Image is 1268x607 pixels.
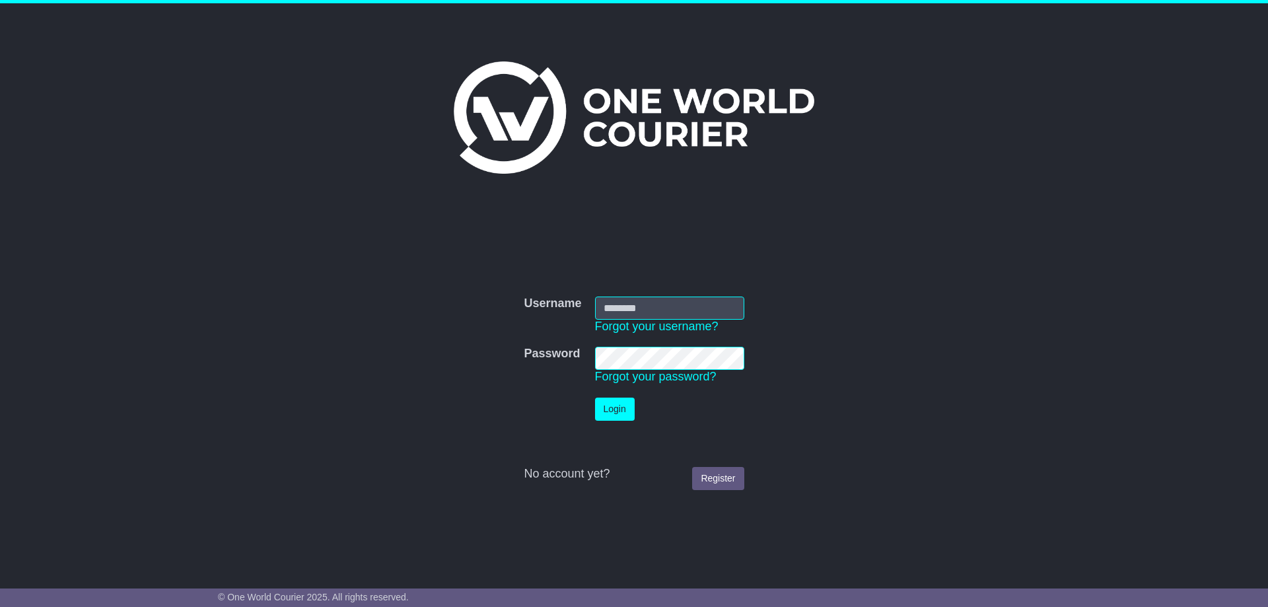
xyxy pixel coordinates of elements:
a: Forgot your password? [595,370,717,383]
span: © One World Courier 2025. All rights reserved. [218,592,409,602]
img: One World [454,61,814,174]
a: Register [692,467,744,490]
label: Password [524,347,580,361]
div: No account yet? [524,467,744,482]
a: Forgot your username? [595,320,719,333]
label: Username [524,297,581,311]
button: Login [595,398,635,421]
